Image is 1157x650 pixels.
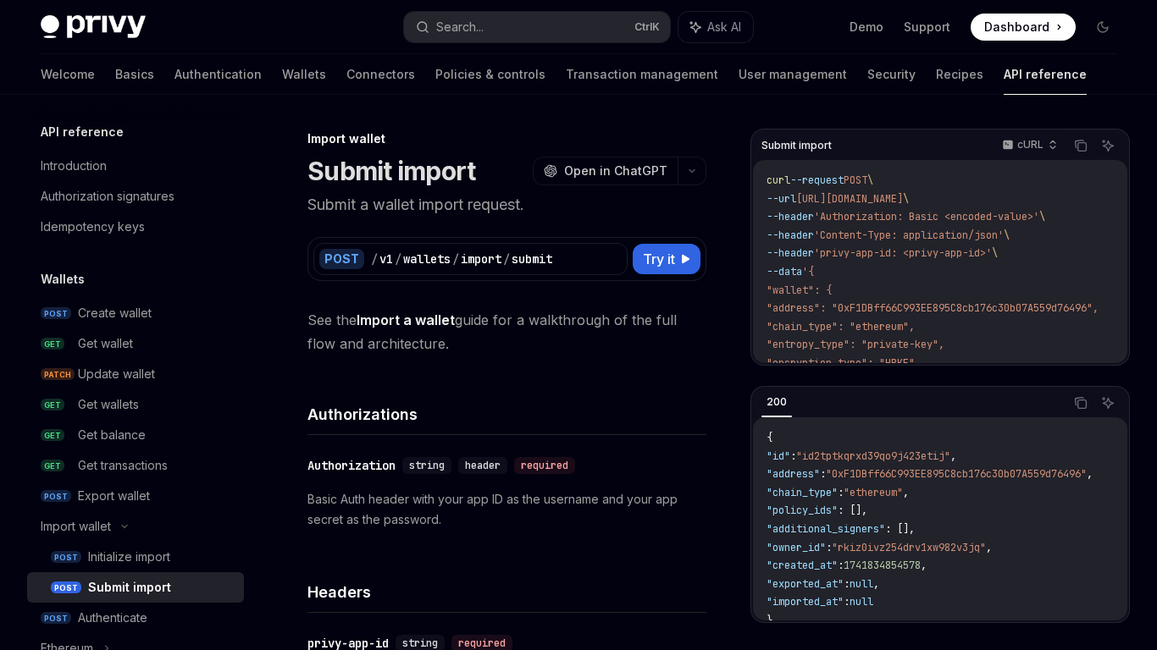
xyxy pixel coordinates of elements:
a: Welcome [41,54,95,95]
div: Create wallet [78,303,152,323]
span: "ethereum" [844,486,903,499]
span: PATCH [41,368,75,381]
span: GET [41,399,64,411]
span: 1741834854578 [844,559,921,572]
span: null [850,595,873,609]
div: Idempotency keys [41,217,145,237]
span: : [838,559,844,572]
span: GET [41,460,64,472]
span: , [986,541,992,554]
a: API reference [1004,54,1087,95]
span: null [850,577,873,591]
span: "address" [767,467,820,481]
a: GETGet wallets [27,389,244,420]
span: } [767,614,772,627]
span: --header [767,229,814,242]
div: Import wallet [41,516,111,537]
span: : [844,595,850,609]
span: { [767,431,772,444]
h5: Wallets [41,269,85,289]
a: Transaction management [566,54,718,95]
span: : [820,467,826,481]
span: "address": "0xF1DBff66C993EE895C8cb176c30b07A559d76496", [767,301,1099,315]
div: Introduction [41,156,107,176]
div: / [452,251,459,267]
span: "additional_signers" [767,522,885,536]
img: dark logo [41,15,146,39]
span: "id" [767,449,790,463]
p: cURL [1017,138,1044,151]
div: Get wallet [78,333,133,354]
span: "exported_at" [767,577,844,591]
a: Connectors [346,54,415,95]
span: \ [992,246,998,260]
a: Recipes [936,54,983,95]
div: 200 [761,392,792,412]
span: 'privy-app-id: <privy-app-id>' [814,246,992,260]
span: \ [867,174,873,187]
a: Introduction [27,151,244,181]
span: : [844,577,850,591]
div: required [514,457,575,474]
div: Update wallet [78,364,155,384]
span: \ [1039,210,1045,223]
a: Import a wallet [357,311,455,329]
span: GET [41,338,64,350]
p: Basic Auth header with your app ID as the username and your app secret as the password. [307,489,706,530]
span: "rkiz0ivz254drv1xw982v3jq" [832,541,986,554]
div: Search... [436,17,484,37]
div: Authenticate [78,608,147,628]
a: Support [904,19,950,36]
span: 'Content-Type: application/json' [814,229,1004,242]
a: POSTCreate wallet [27,298,244,328]
span: See the guide for a walkthrough of the full flow and architecture. [307,308,706,355]
span: Open in ChatGPT [564,162,667,179]
span: curl [767,174,790,187]
span: , [873,577,879,591]
span: , [903,486,909,499]
span: --request [790,174,844,187]
span: POST [41,612,71,625]
span: "policy_ids" [767,504,838,517]
span: \ [1004,229,1010,242]
a: Dashboard [971,14,1076,41]
a: GETGet balance [27,420,244,450]
button: Copy the contents from the code block [1070,392,1092,414]
a: Idempotency keys [27,212,244,242]
span: --header [767,210,814,223]
span: , [921,559,927,572]
h1: Submit import [307,156,475,186]
h5: API reference [41,122,124,142]
p: Submit a wallet import request. [307,193,706,217]
span: Try it [643,249,675,269]
span: POST [844,174,867,187]
div: Get transactions [78,455,168,476]
a: GETGet wallet [27,328,244,359]
span: --header [767,246,814,260]
span: --data [767,265,802,278]
a: POSTExport wallet [27,481,244,511]
span: [URL][DOMAIN_NAME] [796,192,903,206]
span: POST [51,581,81,594]
a: Wallets [282,54,326,95]
button: Ask AI [1097,135,1119,157]
span: POST [51,551,81,564]
button: Ask AI [678,12,753,42]
a: POSTInitialize import [27,542,244,572]
a: Security [867,54,916,95]
div: / [503,251,510,267]
span: Submit import [761,139,832,152]
button: Ask AI [1097,392,1119,414]
span: "encryption_type": "HPKE", [767,356,921,370]
div: Submit import [88,577,171,598]
div: import [461,251,501,267]
span: "0xF1DBff66C993EE895C8cb176c30b07A559d76496" [826,467,1087,481]
span: POST [41,307,71,320]
h4: Authorizations [307,403,706,426]
span: "owner_id" [767,541,826,554]
a: PATCHUpdate wallet [27,359,244,389]
div: Authorization signatures [41,186,174,207]
span: Ask AI [707,19,741,36]
span: "imported_at" [767,595,844,609]
div: Get balance [78,425,146,445]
